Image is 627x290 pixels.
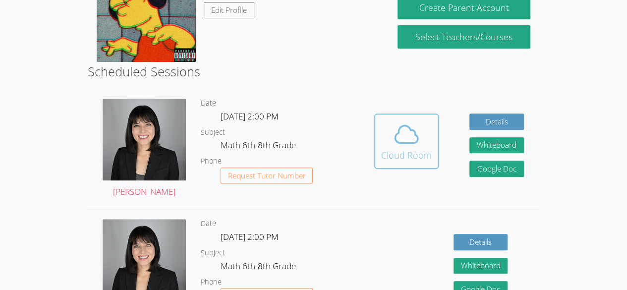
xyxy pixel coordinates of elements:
a: Select Teachers/Courses [398,25,530,49]
dt: Phone [201,276,222,289]
dt: Subject [201,247,225,259]
img: DSC_1773.jpeg [103,99,186,180]
h2: Scheduled Sessions [88,62,539,81]
dd: Math 6th-8th Grade [221,138,298,155]
button: Whiteboard [454,258,508,274]
span: [DATE] 2:00 PM [221,111,279,122]
button: Whiteboard [469,137,524,154]
a: Edit Profile [204,2,254,18]
span: [DATE] 2:00 PM [221,231,279,242]
dt: Date [201,218,216,230]
div: Cloud Room [381,148,432,162]
a: [PERSON_NAME] [103,99,186,199]
dd: Math 6th-8th Grade [221,259,298,276]
a: Details [469,114,524,130]
dt: Date [201,97,216,110]
a: Google Doc [469,161,524,177]
button: Request Tutor Number [221,168,313,184]
span: Request Tutor Number [228,172,306,179]
dt: Subject [201,126,225,139]
a: Details [454,234,508,250]
dt: Phone [201,155,222,168]
button: Cloud Room [374,114,439,169]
